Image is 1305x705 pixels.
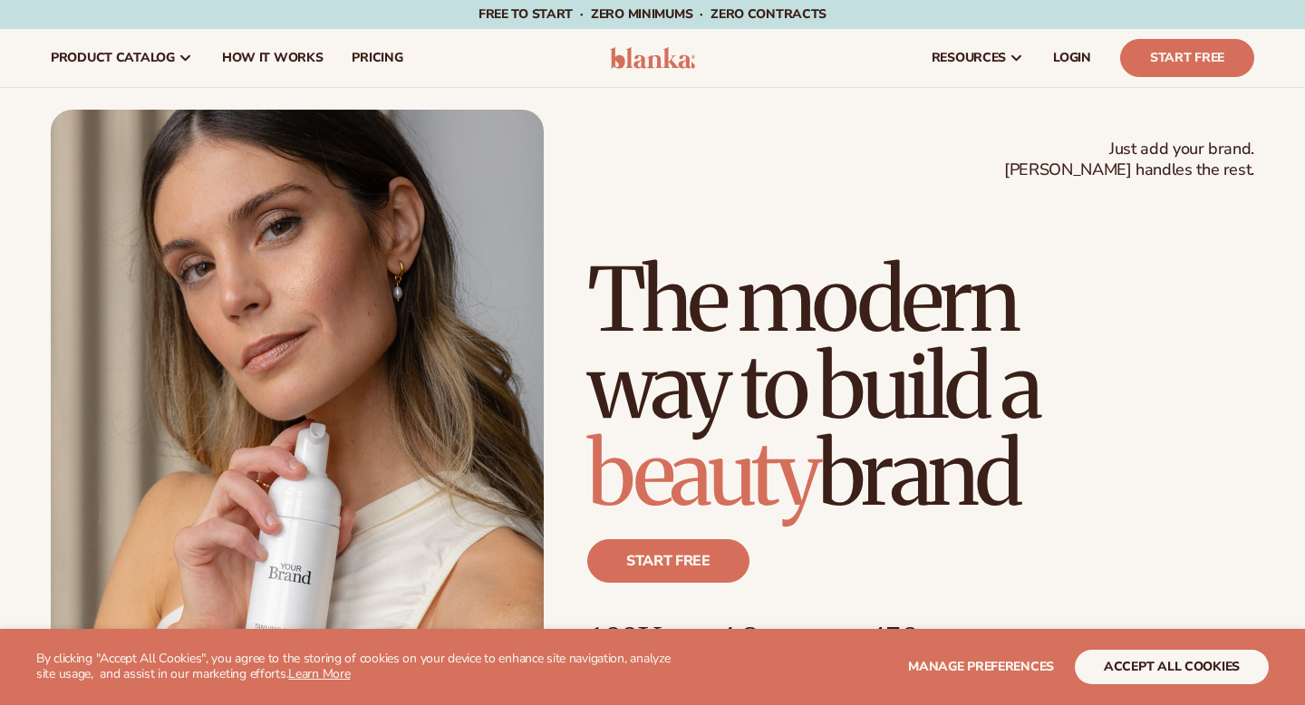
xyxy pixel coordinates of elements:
[208,29,338,87] a: How It Works
[36,29,208,87] a: product catalog
[932,51,1006,65] span: resources
[587,539,749,583] a: Start free
[610,47,696,69] img: logo
[1039,29,1106,87] a: LOGIN
[1120,39,1254,77] a: Start Free
[587,256,1254,517] h1: The modern way to build a brand
[51,51,175,65] span: product catalog
[587,619,681,659] p: 100K+
[1075,650,1269,684] button: accept all cookies
[337,29,417,87] a: pricing
[917,29,1039,87] a: resources
[1053,51,1091,65] span: LOGIN
[587,420,817,528] span: beauty
[352,51,402,65] span: pricing
[717,619,831,659] p: 4.9
[1004,139,1254,181] span: Just add your brand. [PERSON_NAME] handles the rest.
[867,619,1004,659] p: 450+
[478,5,826,23] span: Free to start · ZERO minimums · ZERO contracts
[908,658,1054,675] span: Manage preferences
[908,650,1054,684] button: Manage preferences
[288,665,350,682] a: Learn More
[36,652,681,682] p: By clicking "Accept All Cookies", you agree to the storing of cookies on your device to enhance s...
[222,51,324,65] span: How It Works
